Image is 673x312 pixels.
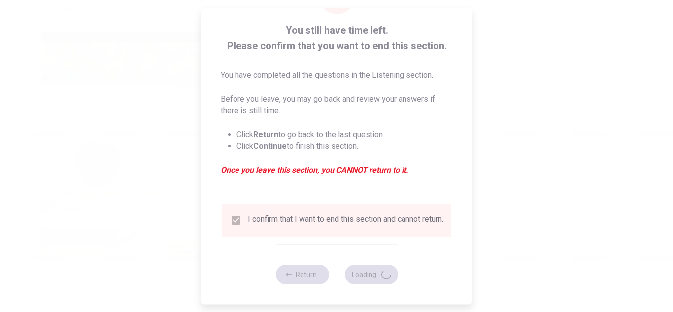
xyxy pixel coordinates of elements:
[221,164,453,176] em: Once you leave this section, you CANNOT return to it.
[221,69,453,81] p: You have completed all the questions in the Listening section.
[248,214,443,226] div: I confirm that I want to end this section and cannot return.
[253,130,278,139] strong: Return
[275,265,329,284] button: Return
[221,22,453,54] span: You still have time left. Please confirm that you want to end this section.
[253,141,287,151] strong: Continue
[236,140,453,152] li: Click to finish this section.
[344,265,398,284] button: Loading
[236,129,453,140] li: Click to go back to the last question
[221,93,453,117] p: Before you leave, you may go back and review your answers if there is still time.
